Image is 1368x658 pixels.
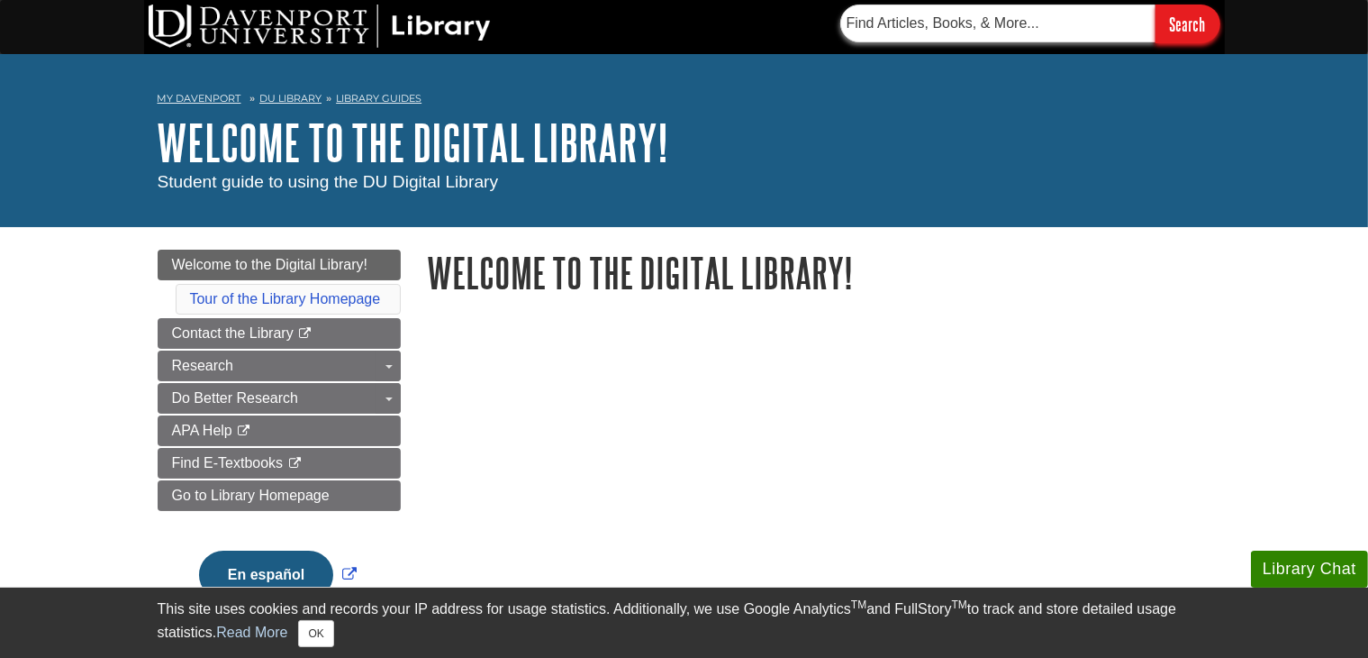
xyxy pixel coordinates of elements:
sup: TM [851,599,866,611]
span: Contact the Library [172,325,294,341]
a: Contact the Library [158,318,401,349]
a: Read More [216,625,287,640]
a: Go to Library Homepage [158,480,401,511]
span: APA Help [172,423,232,438]
a: Link opens in new window [195,567,361,582]
a: Do Better Research [158,383,401,414]
button: Close [298,620,333,647]
span: Welcome to the Digital Library! [172,257,368,272]
input: Find Articles, Books, & More... [840,5,1155,42]
span: Student guide to using the DU Digital Library [158,172,499,191]
sup: TM [952,599,967,611]
i: This link opens in a new window [236,425,251,437]
span: Find E-Textbooks [172,455,284,471]
i: This link opens in a new window [287,458,303,470]
span: Go to Library Homepage [172,488,330,503]
a: Find E-Textbooks [158,448,401,479]
a: Welcome to the Digital Library! [158,250,401,280]
a: Library Guides [336,92,421,105]
form: Searches DU Library's articles, books, and more [840,5,1220,43]
a: My Davenport [158,91,241,106]
button: Library Chat [1251,551,1368,588]
img: DU Library [149,5,491,48]
nav: breadcrumb [158,87,1211,115]
a: APA Help [158,416,401,446]
span: Do Better Research [172,390,299,406]
div: This site uses cookies and records your IP address for usage statistics. Additionally, we use Goo... [158,599,1211,647]
a: Welcome to the Digital Library! [158,114,669,170]
a: Tour of the Library Homepage [190,291,381,306]
div: Guide Page Menu [158,250,401,630]
a: Research [158,351,401,381]
input: Search [1155,5,1220,43]
span: Research [172,358,233,373]
button: En español [199,551,333,599]
h1: Welcome to the Digital Library! [428,250,1211,296]
i: This link opens in a new window [297,328,313,340]
a: DU Library [259,92,322,105]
